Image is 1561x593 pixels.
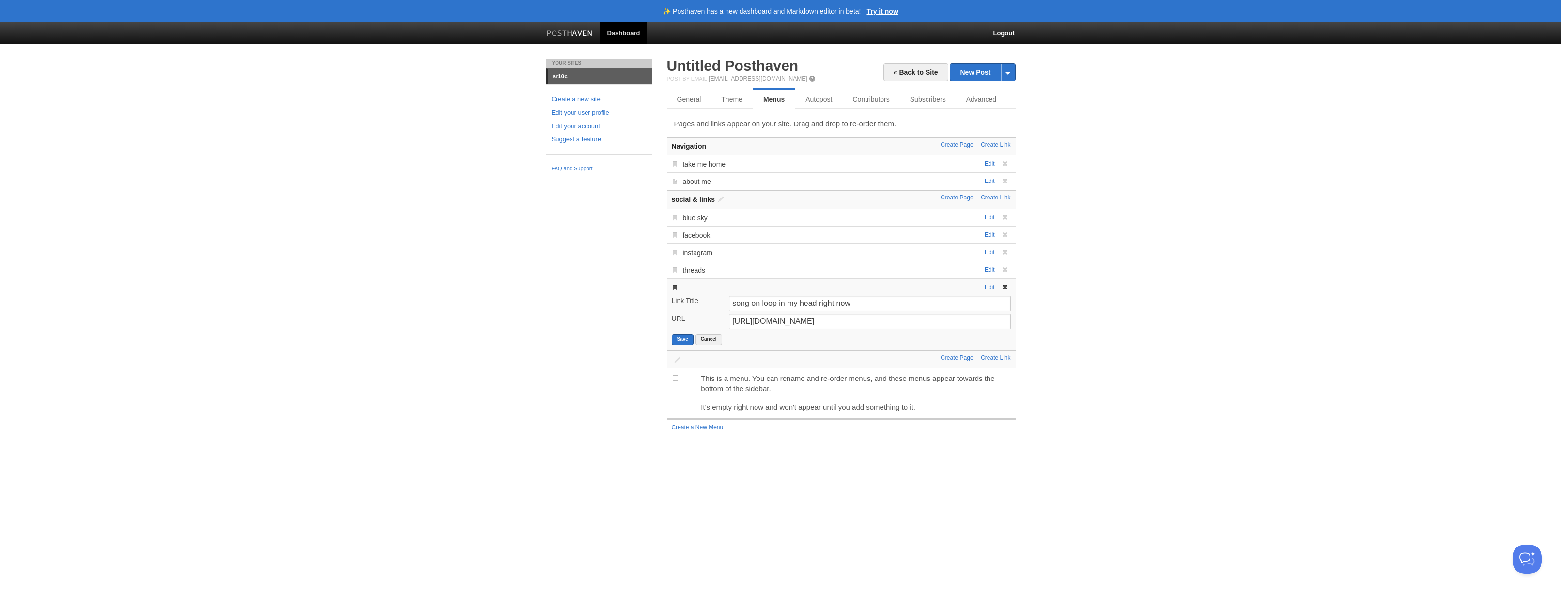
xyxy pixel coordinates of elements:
[682,249,712,257] a: instagram
[667,58,799,74] a: Untitled Posthaven
[672,297,724,306] label: Link Title
[986,22,1021,44] a: Logout
[985,231,995,238] a: Edit
[672,143,1011,150] h3: Navigation
[981,141,1010,148] a: Create Link
[956,90,1006,109] a: Advanced
[672,315,724,324] label: URL
[701,402,1010,412] p: It's empty right now and won't appear until you add something to it.
[552,122,647,132] a: Edit your account
[672,334,694,345] button: Save
[701,373,1010,394] p: This is a menu. You can rename and re-order menus, and these menus appear towards the bottom of t...
[682,214,707,222] a: blue sky
[941,354,973,361] a: Create Page
[682,160,726,168] a: take me home
[682,178,711,185] a: about me
[548,69,652,84] a: sr10c
[1513,545,1542,574] iframe: Help Scout Beacon - Open
[547,30,593,38] img: Posthaven-bar
[667,76,707,82] span: Post by Email
[552,165,647,173] a: FAQ and Support
[552,108,647,118] a: Edit your user profile
[985,284,995,290] a: Edit
[552,94,647,105] a: Create a new site
[711,90,753,109] a: Theme
[672,424,724,431] a: Create a New Menu
[843,90,900,109] a: Contributors
[981,354,1010,361] a: Create Link
[546,59,652,68] li: Your Sites
[981,194,1010,201] a: Create Link
[667,90,711,109] a: General
[985,266,995,273] a: Edit
[695,334,722,345] button: Cancel
[985,214,995,221] a: Edit
[985,178,995,184] a: Edit
[985,249,995,256] a: Edit
[795,90,842,109] a: Autopost
[682,231,710,239] a: facebook
[866,8,898,15] a: Try it now
[600,22,648,44] a: Dashboard
[950,64,1015,81] a: New Post
[672,196,1011,203] h3: social & links
[900,90,956,109] a: Subscribers
[883,63,948,81] a: « Back to Site
[663,8,861,15] header: ✨ Posthaven has a new dashboard and Markdown editor in beta!
[985,160,995,167] a: Edit
[941,194,973,201] a: Create Page
[753,90,795,109] a: Menus
[941,141,973,148] a: Create Page
[682,266,705,274] a: threads
[709,76,807,82] a: [EMAIL_ADDRESS][DOMAIN_NAME]
[552,135,647,145] a: Suggest a feature
[674,119,1008,129] p: Pages and links appear on your site. Drag and drop to re-order them.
